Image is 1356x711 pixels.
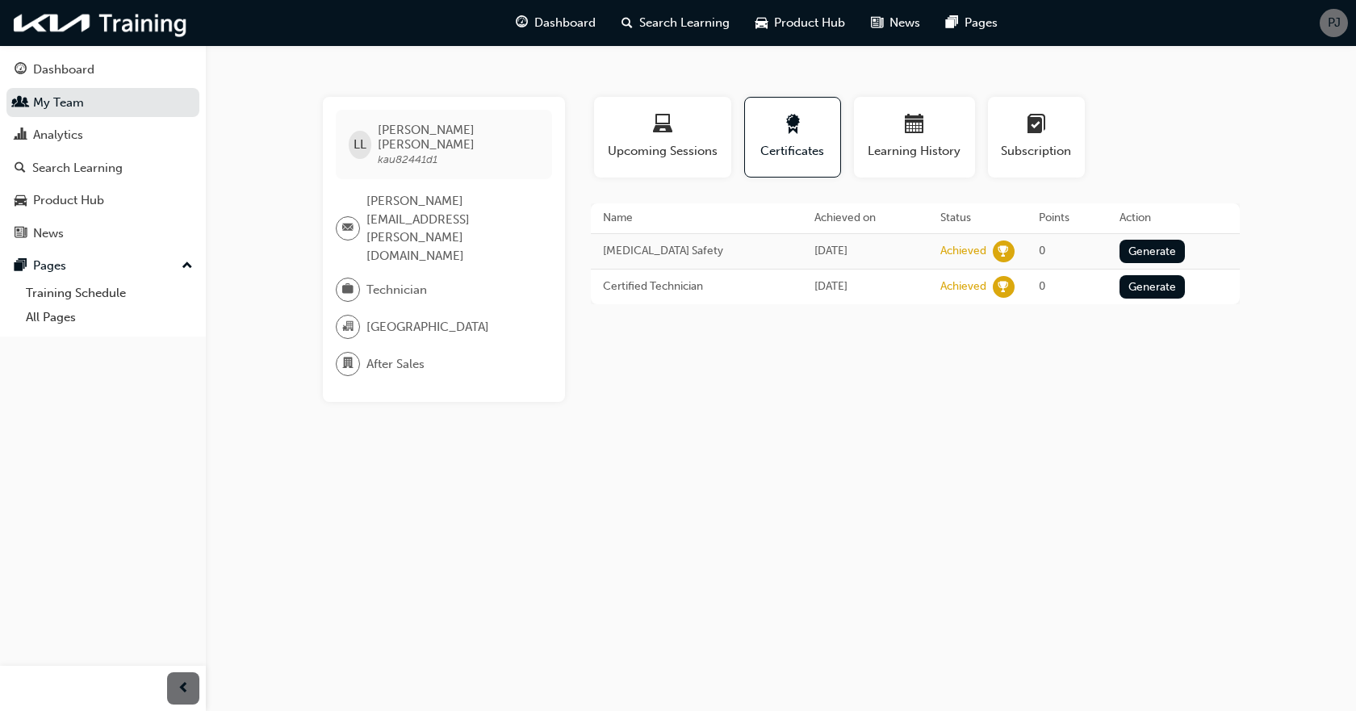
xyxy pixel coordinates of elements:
div: News [33,224,64,243]
th: Points [1027,203,1107,233]
span: Product Hub [774,14,845,32]
span: car-icon [15,194,27,208]
span: search-icon [621,13,633,33]
span: learningplan-icon [1027,115,1046,136]
span: Learning History [866,142,963,161]
span: up-icon [182,256,193,277]
span: Thu Aug 15 2024 14:19:03 GMT+1000 (Australian Eastern Standard Time) [814,279,847,293]
span: news-icon [15,227,27,241]
button: Pages [6,251,199,281]
span: briefcase-icon [342,279,354,300]
span: car-icon [755,13,768,33]
button: Learning History [854,97,975,178]
span: 0 [1039,279,1045,293]
span: department-icon [342,353,354,374]
span: Upcoming Sessions [606,142,719,161]
span: award-icon [783,115,802,136]
th: Achieved on [802,203,928,233]
button: Certificates [744,97,841,178]
span: learningRecordVerb_ACHIEVE-icon [993,240,1015,262]
button: PJ [1320,9,1348,37]
span: news-icon [871,13,883,33]
span: Thu Aug 15 2024 14:19:03 GMT+1000 (Australian Eastern Standard Time) [814,244,847,257]
button: DashboardMy TeamAnalyticsSearch LearningProduct HubNews [6,52,199,251]
img: kia-training [8,6,194,40]
span: After Sales [366,355,425,374]
span: Certificates [757,142,828,161]
span: LL [354,136,366,154]
a: Analytics [6,120,199,150]
div: Achieved [940,279,986,295]
th: Action [1107,203,1240,233]
a: guage-iconDashboard [503,6,609,40]
span: calendar-icon [905,115,924,136]
span: guage-icon [15,63,27,77]
span: Pages [965,14,998,32]
a: search-iconSearch Learning [609,6,743,40]
span: kau82441d1 [378,153,437,166]
span: News [889,14,920,32]
a: My Team [6,88,199,118]
span: [PERSON_NAME] [PERSON_NAME] [378,123,538,152]
span: learningRecordVerb_ACHIEVE-icon [993,276,1015,298]
div: Achieved [940,244,986,259]
span: email-icon [342,218,354,239]
span: pages-icon [15,259,27,274]
span: search-icon [15,161,26,176]
a: Search Learning [6,153,199,183]
span: laptop-icon [653,115,672,136]
button: Generate [1120,240,1186,263]
div: Product Hub [33,191,104,210]
span: prev-icon [178,679,190,699]
span: Technician [366,281,427,299]
div: Search Learning [32,159,123,178]
div: Analytics [33,126,83,144]
span: PJ [1328,14,1341,32]
th: Name [591,203,803,233]
a: News [6,219,199,249]
a: news-iconNews [858,6,933,40]
span: Dashboard [534,14,596,32]
td: [MEDICAL_DATA] Safety [591,233,803,269]
span: guage-icon [516,13,528,33]
span: 0 [1039,244,1045,257]
span: [PERSON_NAME][EMAIL_ADDRESS][PERSON_NAME][DOMAIN_NAME] [366,192,539,265]
a: Training Schedule [19,281,199,306]
a: car-iconProduct Hub [743,6,858,40]
td: Certified Technician [591,269,803,304]
span: chart-icon [15,128,27,143]
a: All Pages [19,305,199,330]
a: Product Hub [6,186,199,215]
span: Search Learning [639,14,730,32]
a: Dashboard [6,55,199,85]
button: Generate [1120,275,1186,299]
button: Upcoming Sessions [594,97,731,178]
span: organisation-icon [342,316,354,337]
span: pages-icon [946,13,958,33]
div: Dashboard [33,61,94,79]
span: [GEOGRAPHIC_DATA] [366,318,489,337]
span: people-icon [15,96,27,111]
button: Subscription [988,97,1085,178]
div: Pages [33,257,66,275]
th: Status [928,203,1027,233]
span: Subscription [1000,142,1073,161]
a: pages-iconPages [933,6,1011,40]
